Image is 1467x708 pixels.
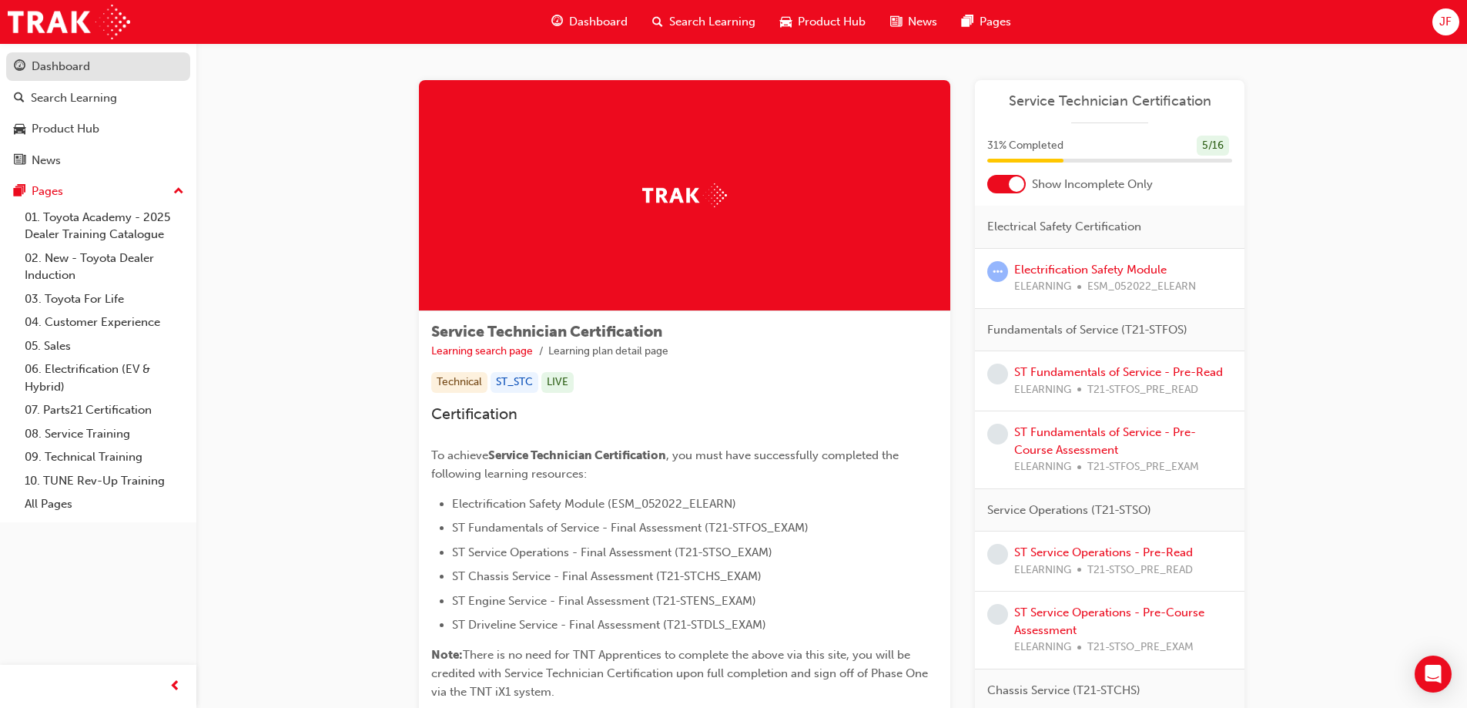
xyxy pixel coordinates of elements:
[6,52,190,81] a: Dashboard
[1439,13,1452,31] span: JF
[6,49,190,177] button: DashboardSearch LearningProduct HubNews
[32,152,61,169] div: News
[987,604,1008,625] span: learningRecordVerb_NONE-icon
[431,372,487,393] div: Technical
[18,247,190,287] a: 02. New - Toyota Dealer Induction
[431,344,533,357] a: Learning search page
[431,648,931,699] span: There is no need for TNT Apprentices to complete the above via this site, you will be credited wi...
[987,502,1151,519] span: Service Operations (T21-STSO)
[14,60,25,74] span: guage-icon
[6,115,190,143] a: Product Hub
[768,6,878,38] a: car-iconProduct Hub
[652,12,663,32] span: search-icon
[18,398,190,422] a: 07. Parts21 Certification
[18,334,190,358] a: 05. Sales
[488,448,666,462] span: Service Technician Certification
[452,594,756,608] span: ST Engine Service - Final Assessment (T21-STENS_EXAM)
[1432,8,1459,35] button: JF
[6,177,190,206] button: Pages
[452,618,766,632] span: ST Driveline Service - Final Assessment (T21-STDLS_EXAM)
[169,677,181,696] span: prev-icon
[173,182,184,202] span: up-icon
[987,424,1008,445] span: learningRecordVerb_NONE-icon
[6,146,190,175] a: News
[14,122,25,136] span: car-icon
[1087,639,1194,656] span: T21-STSO_PRE_EXAM
[431,448,902,481] span: , you must have successfully completed the following learning resources:
[431,405,517,423] span: Certification
[798,13,866,31] span: Product Hub
[640,6,768,38] a: search-iconSearch Learning
[987,364,1008,384] span: learningRecordVerb_NONE-icon
[1087,381,1198,399] span: T21-STFOS_PRE_READ
[18,492,190,516] a: All Pages
[539,6,640,38] a: guage-iconDashboard
[431,448,488,462] span: To achieve
[987,261,1008,282] span: learningRecordVerb_ATTEMPT-icon
[1014,458,1071,476] span: ELEARNING
[987,218,1141,236] span: Electrical Safety Certification
[18,357,190,398] a: 06. Electrification (EV & Hybrid)
[1014,263,1167,277] a: Electrification Safety Module
[1014,562,1071,579] span: ELEARNING
[18,310,190,334] a: 04. Customer Experience
[14,154,25,168] span: news-icon
[1014,381,1071,399] span: ELEARNING
[1014,365,1223,379] a: ST Fundamentals of Service - Pre-Read
[987,544,1008,565] span: learningRecordVerb_NONE-icon
[1087,278,1196,296] span: ESM_052022_ELEARN
[642,183,727,207] img: Trak
[1415,656,1452,693] div: Open Intercom Messenger
[551,12,563,32] span: guage-icon
[1087,458,1199,476] span: T21-STFOS_PRE_EXAM
[987,92,1232,110] a: Service Technician Certification
[980,13,1011,31] span: Pages
[987,137,1063,155] span: 31 % Completed
[452,545,772,559] span: ST Service Operations - Final Assessment (T21-STSO_EXAM)
[1014,606,1204,637] a: ST Service Operations - Pre-Course Assessment
[890,12,902,32] span: news-icon
[1087,562,1193,579] span: T21-STSO_PRE_READ
[548,343,668,361] li: Learning plan detail page
[18,445,190,469] a: 09. Technical Training
[987,682,1140,700] span: Chassis Service (T21-STCHS)
[14,185,25,199] span: pages-icon
[1014,278,1071,296] span: ELEARNING
[32,120,99,138] div: Product Hub
[569,13,628,31] span: Dashboard
[18,206,190,247] a: 01. Toyota Academy - 2025 Dealer Training Catalogue
[18,422,190,446] a: 08. Service Training
[18,469,190,493] a: 10. TUNE Rev-Up Training
[18,287,190,311] a: 03. Toyota For Life
[908,13,937,31] span: News
[669,13,755,31] span: Search Learning
[452,521,809,535] span: ST Fundamentals of Service - Final Assessment (T21-STFOS_EXAM)
[878,6,950,38] a: news-iconNews
[541,372,574,393] div: LIVE
[962,12,973,32] span: pages-icon
[431,648,463,662] span: Note:
[8,5,130,39] img: Trak
[31,89,117,107] div: Search Learning
[1014,639,1071,656] span: ELEARNING
[950,6,1023,38] a: pages-iconPages
[1014,425,1196,457] a: ST Fundamentals of Service - Pre-Course Assessment
[32,58,90,75] div: Dashboard
[431,323,662,341] span: Service Technician Certification
[491,372,538,393] div: ST_STC
[14,92,25,106] span: search-icon
[452,569,762,583] span: ST Chassis Service - Final Assessment (T21-STCHS_EXAM)
[452,497,736,511] span: Electrification Safety Module (ESM_052022_ELEARN)
[1197,136,1229,156] div: 5 / 16
[780,12,792,32] span: car-icon
[32,183,63,200] div: Pages
[1032,176,1153,193] span: Show Incomplete Only
[987,321,1187,339] span: Fundamentals of Service (T21-STFOS)
[1014,545,1193,559] a: ST Service Operations - Pre-Read
[6,84,190,112] a: Search Learning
